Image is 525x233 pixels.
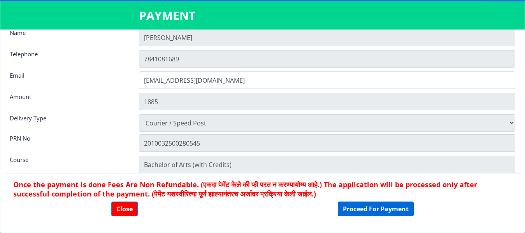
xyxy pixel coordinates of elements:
[13,180,512,198] h6: Once the payment is done Fees Are Non Refundable. (एकदा पेमेंट केले की फी परत न करण्यायोग्य आहे.)...
[139,50,515,68] input: Telephone
[139,29,515,46] input: Name
[139,156,515,173] input: Zipcode
[139,134,515,152] input: Zipcode
[4,114,133,130] div: Delivery Type
[139,71,515,89] input: Email
[4,93,133,108] div: Amount
[4,29,133,44] div: Name
[111,202,138,216] button: Close
[4,71,133,87] div: Email
[4,50,133,66] div: Telephone
[139,8,386,23] h3: PAYMENT
[338,202,414,216] button: Proceed For Payment
[4,156,133,171] div: Course
[139,93,515,110] input: Amount
[4,134,133,150] div: PRN No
